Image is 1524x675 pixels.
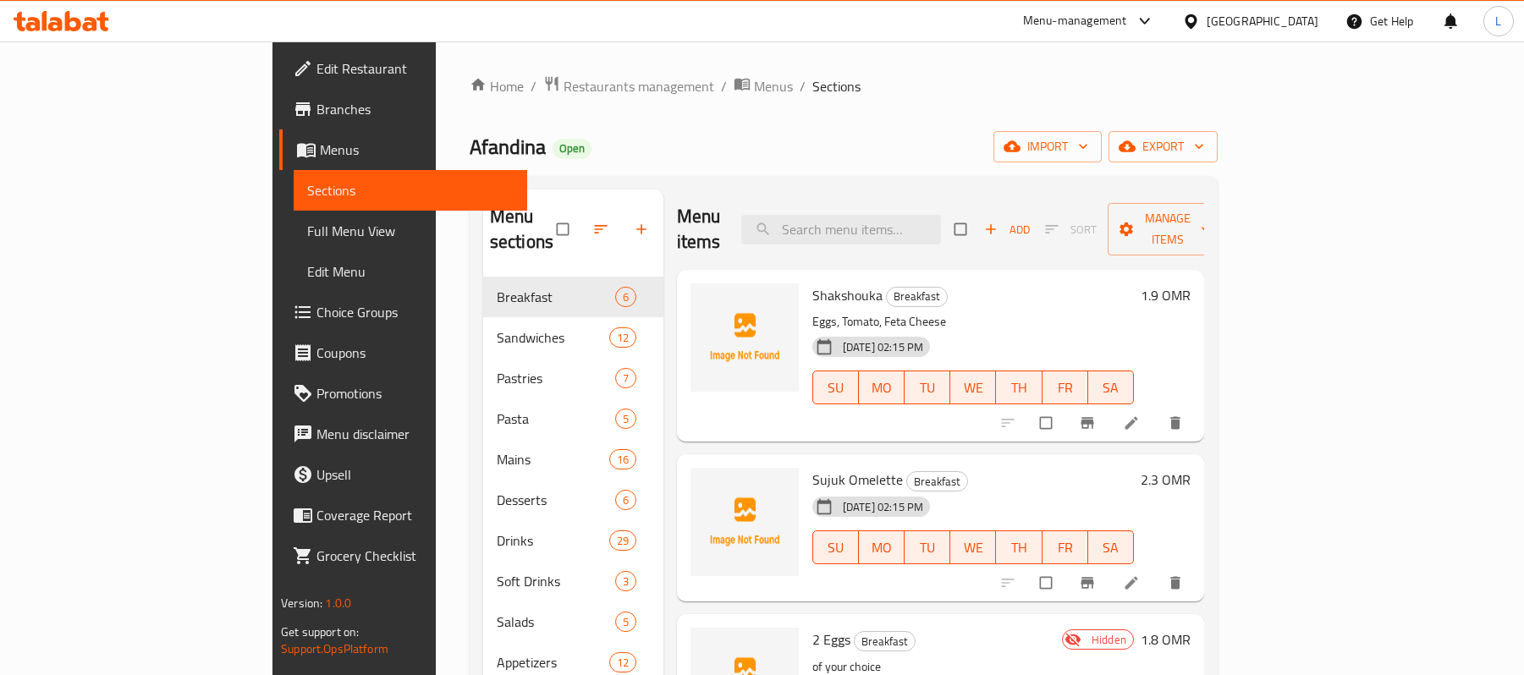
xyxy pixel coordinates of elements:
[1207,12,1318,30] div: [GEOGRAPHIC_DATA]
[1123,574,1143,591] a: Edit menu item
[1123,414,1143,431] a: Edit menu item
[905,530,950,564] button: TU
[1141,468,1191,491] h6: 2.3 OMR
[996,530,1042,564] button: TH
[615,490,636,510] div: items
[553,141,591,156] span: Open
[279,89,527,129] a: Branches
[316,505,514,525] span: Coverage Report
[610,330,635,346] span: 12
[855,632,915,651] span: Breakfast
[812,311,1134,332] p: Eggs, Tomato, Feta Cheese
[993,131,1102,162] button: import
[582,211,623,248] span: Sort sections
[483,358,663,398] div: Pastries7
[1003,535,1035,560] span: TH
[812,283,883,308] span: Shakshouka
[497,327,609,348] div: Sandwiches
[906,471,968,491] div: Breakfast
[610,452,635,468] span: 16
[812,627,850,652] span: 2 Eggs
[279,48,527,89] a: Edit Restaurant
[1007,136,1088,157] span: import
[1043,370,1088,404] button: FR
[307,180,514,200] span: Sections
[615,368,636,388] div: items
[859,370,905,404] button: MO
[316,424,514,444] span: Menu disclaimer
[1085,632,1133,648] span: Hidden
[754,76,793,96] span: Menus
[307,221,514,241] span: Full Menu View
[279,454,527,495] a: Upsell
[1141,283,1191,307] h6: 1.9 OMR
[279,373,527,414] a: Promotions
[623,211,663,248] button: Add section
[944,213,980,245] span: Select section
[497,449,609,469] span: Mains
[911,376,944,400] span: TU
[836,499,930,515] span: [DATE] 02:15 PM
[950,530,996,564] button: WE
[279,414,527,454] a: Menu disclaimer
[616,614,635,630] span: 5
[734,75,793,97] a: Menus
[294,170,527,211] a: Sections
[616,289,635,305] span: 6
[615,571,636,591] div: items
[316,58,514,79] span: Edit Restaurant
[281,638,388,660] a: Support.OpsPlatform
[483,520,663,561] div: Drinks29
[316,464,514,485] span: Upsell
[800,76,806,96] li: /
[1003,376,1035,400] span: TH
[1095,535,1127,560] span: SA
[1095,376,1127,400] span: SA
[279,495,527,535] a: Coverage Report
[483,480,663,520] div: Desserts6
[1157,404,1197,442] button: delete
[470,128,546,166] span: Afandina
[1049,376,1081,400] span: FR
[497,652,609,672] span: Appetizers
[497,490,615,510] div: Desserts
[616,370,635,387] span: 7
[316,383,514,403] span: Promotions
[984,220,1030,239] span: Add
[690,468,799,576] img: Sujuk Omelette
[497,571,615,591] span: Soft Drinks
[609,449,636,469] div: items
[820,535,852,560] span: SU
[316,302,514,322] span: Choice Groups
[1069,404,1109,442] button: Branch-specific-item
[316,99,514,119] span: Branches
[812,467,903,492] span: Sujuk Omelette
[610,533,635,549] span: 29
[497,409,615,429] span: Pasta
[957,376,989,400] span: WE
[497,368,615,388] div: Pastries
[1030,567,1065,599] span: Select to update
[294,251,527,292] a: Edit Menu
[325,592,351,614] span: 1.0.0
[854,631,916,651] div: Breakfast
[281,621,359,643] span: Get support on:
[690,283,799,392] img: Shakshouka
[1069,564,1109,601] button: Branch-specific-item
[1108,203,1228,255] button: Manage items
[1023,11,1127,31] div: Menu-management
[866,535,898,560] span: MO
[905,370,950,404] button: TU
[980,217,1034,243] span: Add item
[820,376,852,400] span: SU
[609,530,636,551] div: items
[1122,136,1204,157] span: export
[812,370,859,404] button: SU
[497,612,615,632] div: Salads
[677,204,721,255] h2: Menu items
[859,530,905,564] button: MO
